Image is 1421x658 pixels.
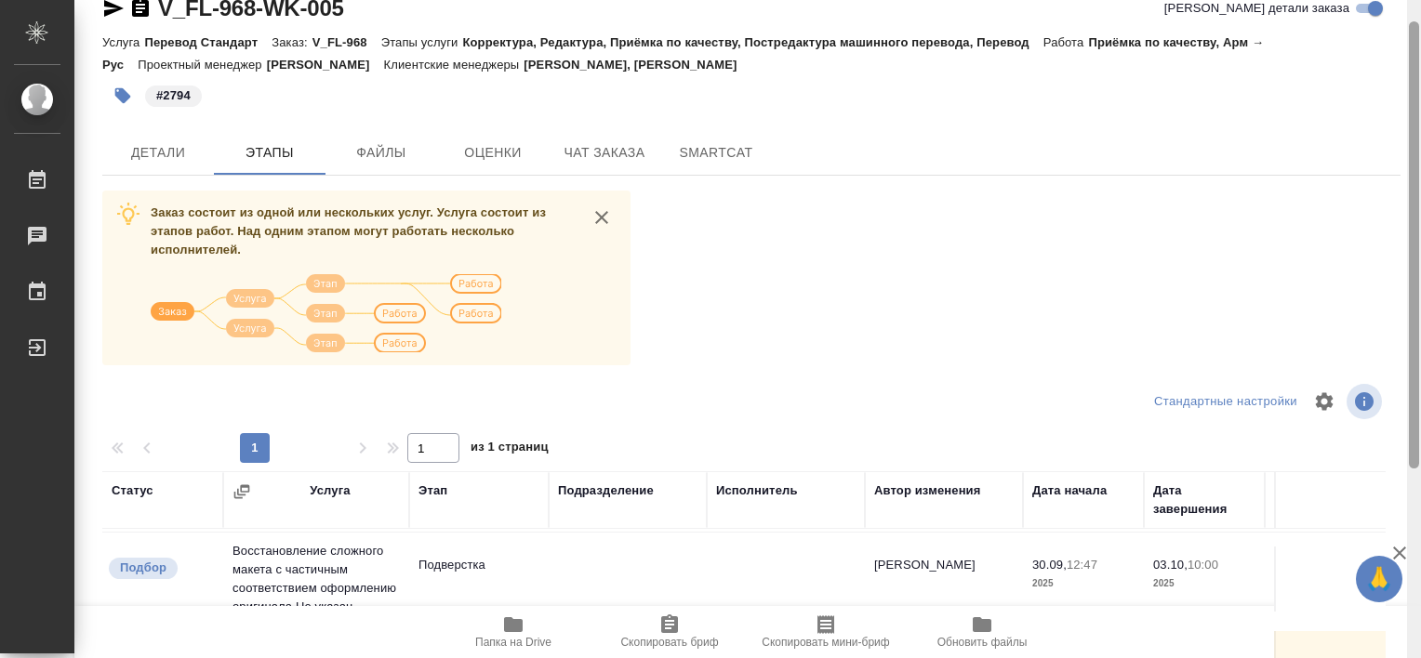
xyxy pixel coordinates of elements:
span: Посмотреть информацию [1347,384,1386,419]
span: Файлы [337,141,426,164]
span: Детали [113,141,203,164]
p: Клиентские менеджеры [384,58,525,72]
div: Дата начала [1032,481,1107,500]
p: Перевод Стандарт [144,35,272,49]
td: [PERSON_NAME] [865,546,1023,612]
button: Папка на Drive [435,606,591,658]
p: 30.09, [1032,558,1067,572]
div: Услуга [310,481,350,500]
div: Дата завершения [1153,481,1255,519]
span: Настроить таблицу [1302,379,1347,424]
button: Обновить файлы [904,606,1060,658]
span: Скопировать бриф [620,636,718,649]
button: Скопировать мини-бриф [748,606,904,658]
span: SmartCat [671,141,761,164]
span: Папка на Drive [475,636,551,649]
p: 2025 [1032,574,1135,593]
p: Корректура, Редактура, Приёмка по качеству, Постредактура машинного перевода, Перевод [462,35,1043,49]
span: Заказ состоит из одной или нескольких услуг. Услуга состоит из этапов работ. Над одним этапом мог... [151,205,546,257]
p: Подбор [120,559,166,577]
p: Подверстка [418,556,539,574]
div: Подразделение [558,481,654,500]
span: Этапы [225,141,314,164]
span: 🙏 [1363,559,1395,599]
button: close [588,204,616,231]
span: 2794 [143,86,204,102]
button: Добавить тэг [102,75,143,116]
span: Оценки [448,141,538,164]
div: split button [1149,388,1302,416]
p: Проектный менеджер [138,58,266,72]
button: Скопировать бриф [591,606,748,658]
div: Автор изменения [874,481,980,500]
p: Заказ: [272,35,312,49]
div: Исполнитель [716,481,798,500]
p: V_FL-968 [312,35,381,49]
button: Сгруппировать [232,482,251,501]
p: 03.10, [1153,558,1188,572]
p: Этапы услуги [381,35,463,49]
p: Услуга [102,35,144,49]
span: Скопировать мини-бриф [762,636,889,649]
div: Этап [418,481,447,500]
td: Восстановление сложного макета с частичным соответствием оформлению оригинала Не указан [223,533,409,625]
p: Работа [1043,35,1089,49]
p: [PERSON_NAME] [267,58,384,72]
p: 2025 [1153,574,1255,593]
button: 🙏 [1356,556,1402,602]
span: из 1 страниц [471,436,549,463]
p: [PERSON_NAME], [PERSON_NAME] [524,58,750,72]
span: Чат заказа [560,141,649,164]
p: #2794 [156,86,191,105]
div: Статус [112,481,153,500]
span: Обновить файлы [937,636,1028,649]
p: 10:00 [1188,558,1218,572]
p: 12:47 [1067,558,1097,572]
